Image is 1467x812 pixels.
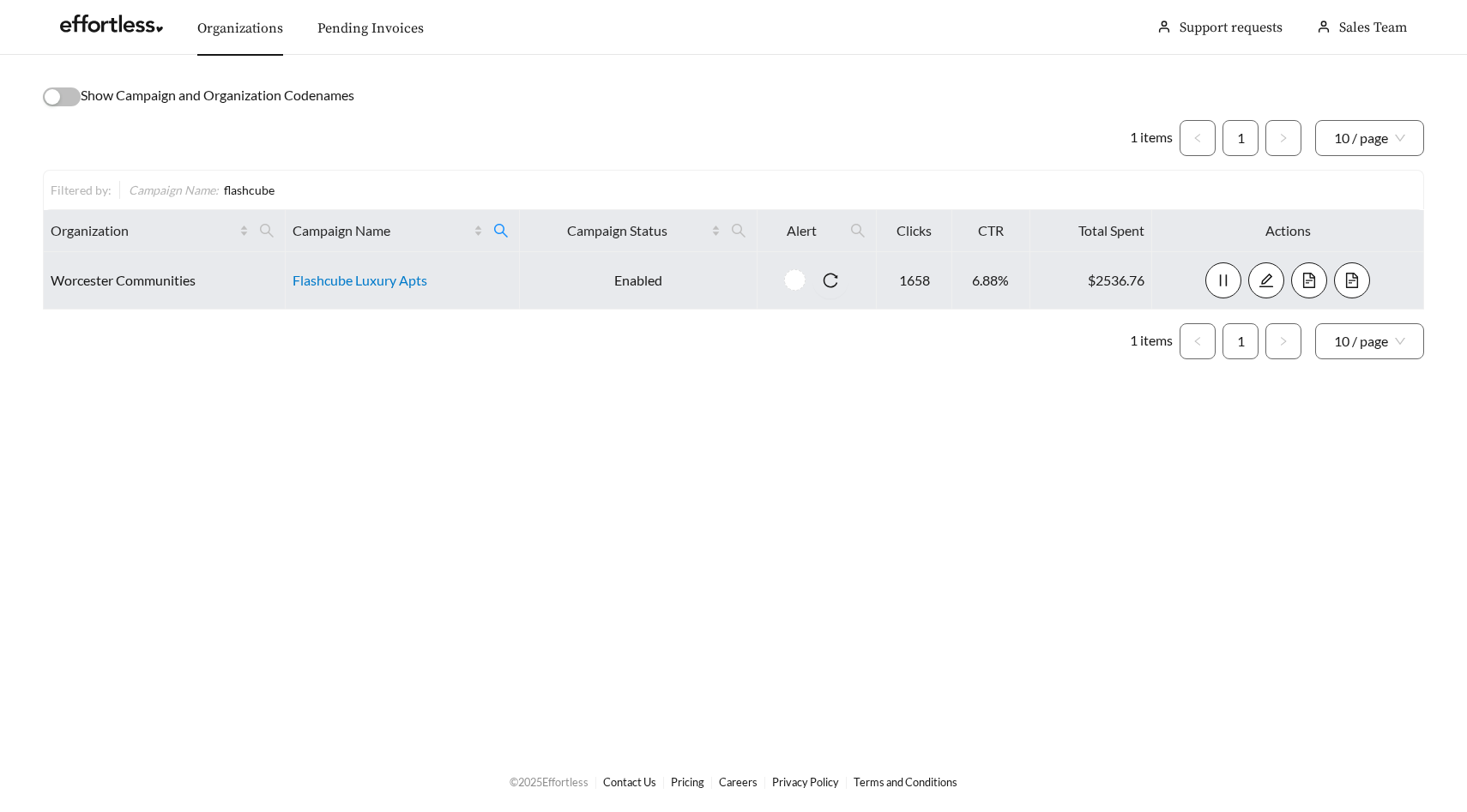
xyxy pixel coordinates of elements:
span: © 2025 Effortless [510,775,589,789]
span: Campaign Status [527,220,708,241]
th: CTR [952,210,1030,252]
td: Enabled [520,252,758,310]
button: right [1265,323,1301,359]
span: search [850,223,866,238]
td: 1658 [877,252,952,310]
a: Privacy Policy [772,775,839,789]
span: file-text [1292,273,1326,288]
th: Actions [1152,210,1424,252]
li: Previous Page [1180,120,1216,156]
button: reload [812,262,848,298]
a: edit [1248,272,1284,288]
span: search [731,223,746,238]
button: edit [1248,262,1284,298]
li: 1 [1222,120,1259,156]
div: Page Size [1315,120,1424,156]
div: Filtered by: [51,181,119,199]
a: Support requests [1180,19,1283,36]
span: edit [1249,273,1283,288]
button: left [1180,323,1216,359]
span: left [1192,336,1203,346]
a: file-text [1291,272,1327,288]
span: file-text [1335,273,1369,288]
div: Page Size [1315,323,1424,359]
a: 1 [1223,324,1258,358]
th: Total Spent [1030,210,1152,252]
span: search [259,223,275,238]
li: 1 [1222,323,1259,359]
span: right [1278,336,1289,346]
span: left [1192,133,1203,143]
th: Clicks [877,210,952,252]
button: left [1180,120,1216,156]
div: Show Campaign and Organization Codenames [43,85,1424,106]
a: Careers [719,775,758,789]
li: 1 items [1130,120,1173,156]
li: Previous Page [1180,323,1216,359]
a: Organizations [197,20,283,37]
span: Campaign Name [293,220,470,241]
span: search [843,217,872,244]
span: Alert [764,220,840,241]
li: 1 items [1130,323,1173,359]
a: 1 [1223,121,1258,155]
span: 10 / page [1334,324,1405,358]
a: file-text [1334,272,1370,288]
a: Pricing [671,775,704,789]
a: Terms and Conditions [854,775,957,789]
span: flashcube [224,183,275,197]
span: Campaign Name : [129,183,219,197]
button: right [1265,120,1301,156]
span: search [486,217,516,244]
a: Pending Invoices [317,20,424,37]
span: right [1278,133,1289,143]
a: Contact Us [603,775,656,789]
button: file-text [1291,262,1327,298]
span: Sales Team [1339,19,1407,36]
td: $2536.76 [1030,252,1152,310]
a: Flashcube Luxury Apts [293,272,427,288]
span: search [724,217,753,244]
span: reload [812,273,848,288]
button: file-text [1334,262,1370,298]
td: Worcester Communities [44,252,286,310]
li: Next Page [1265,120,1301,156]
span: Organization [51,220,236,241]
button: pause [1205,262,1241,298]
span: search [493,223,509,238]
td: 6.88% [952,252,1030,310]
span: 10 / page [1334,121,1405,155]
span: search [252,217,281,244]
span: pause [1206,273,1241,288]
li: Next Page [1265,323,1301,359]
